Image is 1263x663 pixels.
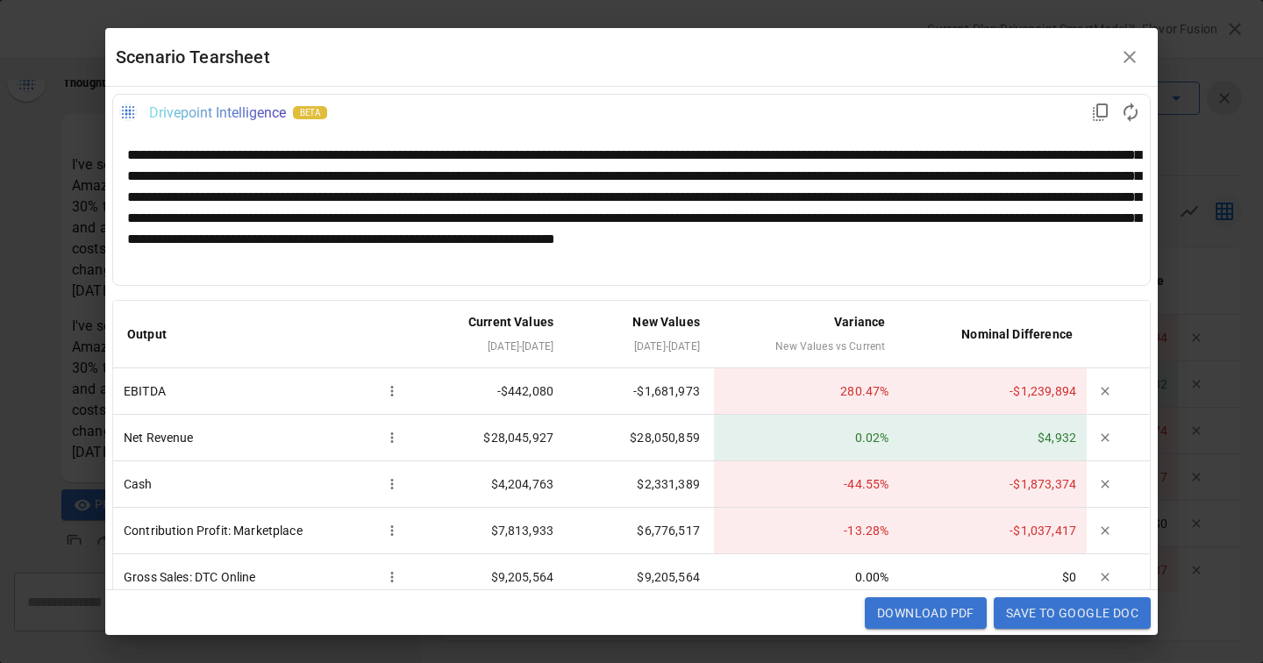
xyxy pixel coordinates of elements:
[899,415,1087,461] td: $4,932
[293,106,327,119] div: beta
[124,472,404,496] div: Cash
[149,104,286,121] div: Drivepoint Intelligence
[567,368,714,415] td: -$1,681,973
[415,554,567,601] td: $9,205,564
[899,554,1087,601] td: $0
[124,425,404,450] div: Net Revenue
[714,415,900,461] td: 0.02 %
[714,554,900,601] td: 0.00 %
[714,461,900,508] td: -44.55 %
[714,508,900,554] td: -13.28 %
[415,415,567,461] td: $28,045,927
[899,461,1087,508] td: -$1,873,374
[567,508,714,554] td: $6,776,517
[567,415,714,461] td: $28,050,859
[994,597,1151,629] button: Save to Google Doc
[714,368,900,415] td: 280.47 %
[415,368,567,415] td: -$442,080
[415,508,567,554] td: $7,813,933
[899,368,1087,415] td: -$1,239,894
[714,301,900,368] th: Variance
[429,336,553,357] div: [DATE] - [DATE]
[899,508,1087,554] td: -$1,037,417
[567,461,714,508] td: $2,331,389
[124,565,404,589] div: Gross Sales: DTC Online
[124,518,404,543] div: Contribution Profit: Marketplace
[567,554,714,601] td: $9,205,564
[113,301,415,368] th: Output
[865,597,987,629] button: Download PDF
[124,379,404,403] div: EBITDA
[415,461,567,508] td: $4,204,763
[899,301,1087,368] th: Nominal Difference
[567,301,714,368] th: New Values
[582,336,700,357] div: [DATE] - [DATE]
[415,301,567,368] th: Current Values
[728,336,886,357] div: New Values vs Current
[116,43,1112,71] div: Scenario Tearsheet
